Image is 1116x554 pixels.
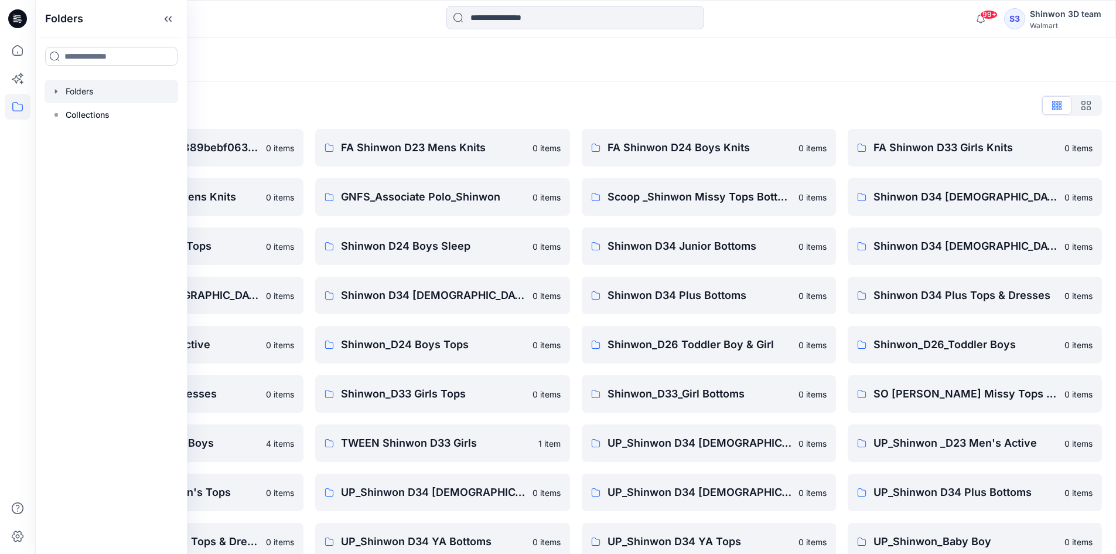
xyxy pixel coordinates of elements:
[798,487,827,499] p: 0 items
[341,238,525,254] p: Shinwon D24 Boys Sleep
[582,129,836,166] a: FA Shinwon D24 Boys Knits0 items
[608,189,791,205] p: Scoop _Shinwon Missy Tops Bottoms Dress
[266,487,294,499] p: 0 items
[873,287,1057,304] p: Shinwon D34 Plus Tops & Dresses
[608,337,791,353] p: Shinwon_D26 Toddler Boy & Girl
[608,140,791,156] p: FA Shinwon D24 Boys Knits
[315,474,569,511] a: UP_Shinwon D34 [DEMOGRAPHIC_DATA] Bottoms0 items
[315,129,569,166] a: FA Shinwon D23 Mens Knits0 items
[66,108,110,122] p: Collections
[798,536,827,548] p: 0 items
[533,536,561,548] p: 0 items
[798,437,827,450] p: 0 items
[315,424,569,462] a: TWEEN Shinwon D33 Girls1 item
[1064,290,1093,302] p: 0 items
[315,375,569,413] a: Shinwon_D33 Girls Tops0 items
[341,533,525,550] p: UP_Shinwon D34 YA Bottoms
[1064,536,1093,548] p: 0 items
[873,386,1057,402] p: SO [PERSON_NAME] Missy Tops Bottom Dress
[582,227,836,265] a: Shinwon D34 Junior Bottoms0 items
[798,240,827,253] p: 0 items
[582,326,836,363] a: Shinwon_D26 Toddler Boy & Girl0 items
[533,142,561,154] p: 0 items
[266,142,294,154] p: 0 items
[266,437,294,450] p: 4 items
[980,10,998,19] span: 99+
[873,435,1057,451] p: UP_Shinwon _D23 Men's Active
[848,178,1102,216] a: Shinwon D34 [DEMOGRAPHIC_DATA] Knit Tops0 items
[848,424,1102,462] a: UP_Shinwon _D23 Men's Active0 items
[608,238,791,254] p: Shinwon D34 Junior Bottoms
[1004,8,1025,29] div: S3
[1064,191,1093,203] p: 0 items
[848,375,1102,413] a: SO [PERSON_NAME] Missy Tops Bottom Dress0 items
[582,375,836,413] a: Shinwon_D33_Girl Bottoms0 items
[341,189,525,205] p: GNFS_Associate Polo_Shinwon
[798,290,827,302] p: 0 items
[608,386,791,402] p: Shinwon_D33_Girl Bottoms
[1030,21,1101,30] div: Walmart
[1030,7,1101,21] div: Shinwon 3D team
[873,189,1057,205] p: Shinwon D34 [DEMOGRAPHIC_DATA] Knit Tops
[266,536,294,548] p: 0 items
[848,227,1102,265] a: Shinwon D34 [DEMOGRAPHIC_DATA] Active0 items
[538,437,561,450] p: 1 item
[873,140,1057,156] p: FA Shinwon D33 Girls Knits
[533,290,561,302] p: 0 items
[1064,487,1093,499] p: 0 items
[608,533,791,550] p: UP_Shinwon D34 YA Tops
[798,339,827,351] p: 0 items
[848,326,1102,363] a: Shinwon_D26_Toddler Boys0 items
[341,287,525,304] p: Shinwon D34 [DEMOGRAPHIC_DATA] Dresses
[873,337,1057,353] p: Shinwon_D26_Toddler Boys
[608,435,791,451] p: UP_Shinwon D34 [DEMOGRAPHIC_DATA] Knit Tops
[341,484,525,501] p: UP_Shinwon D34 [DEMOGRAPHIC_DATA] Bottoms
[582,178,836,216] a: Scoop _Shinwon Missy Tops Bottoms Dress0 items
[848,277,1102,314] a: Shinwon D34 Plus Tops & Dresses0 items
[315,326,569,363] a: Shinwon_D24 Boys Tops0 items
[533,240,561,253] p: 0 items
[341,337,525,353] p: Shinwon_D24 Boys Tops
[798,191,827,203] p: 0 items
[533,191,561,203] p: 0 items
[1064,142,1093,154] p: 0 items
[266,339,294,351] p: 0 items
[341,386,525,402] p: Shinwon_D33 Girls Tops
[315,178,569,216] a: GNFS_Associate Polo_Shinwon0 items
[582,424,836,462] a: UP_Shinwon D34 [DEMOGRAPHIC_DATA] Knit Tops0 items
[582,277,836,314] a: Shinwon D34 Plus Bottoms0 items
[848,474,1102,511] a: UP_Shinwon D34 Plus Bottoms0 items
[582,474,836,511] a: UP_Shinwon D34 [DEMOGRAPHIC_DATA] Dresses0 items
[608,287,791,304] p: Shinwon D34 Plus Bottoms
[1064,240,1093,253] p: 0 items
[848,129,1102,166] a: FA Shinwon D33 Girls Knits0 items
[873,533,1057,550] p: UP_Shinwon_Baby Boy
[1064,388,1093,400] p: 0 items
[1064,339,1093,351] p: 0 items
[873,238,1057,254] p: Shinwon D34 [DEMOGRAPHIC_DATA] Active
[1064,437,1093,450] p: 0 items
[873,484,1057,501] p: UP_Shinwon D34 Plus Bottoms
[266,191,294,203] p: 0 items
[341,140,525,156] p: FA Shinwon D23 Mens Knits
[315,227,569,265] a: Shinwon D24 Boys Sleep0 items
[341,435,531,451] p: TWEEN Shinwon D33 Girls
[608,484,791,501] p: UP_Shinwon D34 [DEMOGRAPHIC_DATA] Dresses
[798,142,827,154] p: 0 items
[533,339,561,351] p: 0 items
[266,388,294,400] p: 0 items
[315,277,569,314] a: Shinwon D34 [DEMOGRAPHIC_DATA] Dresses0 items
[533,487,561,499] p: 0 items
[266,240,294,253] p: 0 items
[533,388,561,400] p: 0 items
[798,388,827,400] p: 0 items
[266,290,294,302] p: 0 items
